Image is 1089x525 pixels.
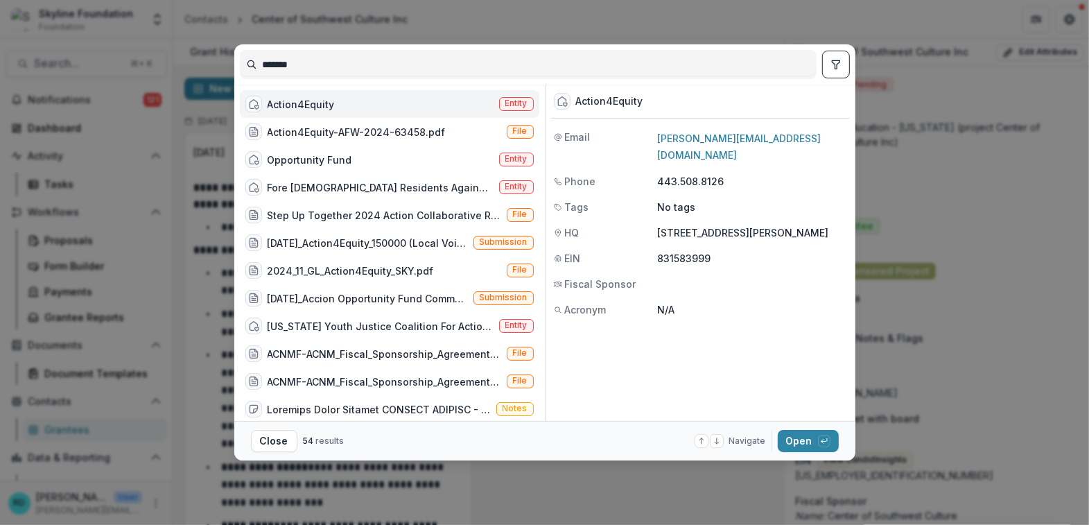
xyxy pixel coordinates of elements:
[565,302,607,317] span: Acronym
[505,154,528,164] span: Entity
[503,404,528,413] span: Notes
[513,348,528,358] span: File
[268,236,468,250] div: [DATE]_Action4Equity_150000 (Local Voices: Action4Equity-2555522 )
[658,200,696,214] p: No tags
[268,180,494,195] div: Fore [DEMOGRAPHIC_DATA] Residents Against the Compressor Station (a project of Toxics Action Center)
[565,130,591,144] span: Email
[268,291,468,306] div: [DATE]_Accion Opportunity Fund Community Development_5000
[658,251,847,266] p: 831583999
[565,174,596,189] span: Phone
[251,430,297,452] button: Close
[505,182,528,191] span: Entity
[513,126,528,136] span: File
[505,320,528,330] span: Entity
[480,237,528,247] span: Submission
[565,251,581,266] span: EIN
[268,319,494,334] div: [US_STATE] Youth Justice Coalition For Action Inc
[303,436,314,446] span: 54
[268,208,501,223] div: Step Up Together 2024 Action Collaborative Results.pdf
[513,376,528,386] span: File
[316,436,345,446] span: results
[268,375,501,389] div: ACNMF-ACNM_Fiscal_Sponsorship_Agreement_Action_Womens_Health_[DATE]_with_Attachments_FINAL - to S...
[268,125,446,139] div: Action4Equity-AFW-2024-63458.pdf
[268,402,491,417] div: Loremips Dolor Sitamet CONSECT ADIPISC - 7/3/2122 Elits &doe; Tempori UtlaboreetDolorem Aliquae A...
[658,132,821,161] a: [PERSON_NAME][EMAIL_ADDRESS][DOMAIN_NAME]
[565,225,580,240] span: HQ
[268,153,352,167] div: Opportunity Fund
[658,174,847,189] p: 443.508.8126
[480,293,528,302] span: Submission
[268,97,335,112] div: Action4Equity
[658,225,847,240] p: [STREET_ADDRESS][PERSON_NAME]
[658,302,847,317] p: N/A
[778,430,839,452] button: Open
[513,265,528,275] span: File
[565,200,589,214] span: Tags
[268,264,434,278] div: 2024_11_GL_Action4Equity_SKY.pdf
[729,435,766,447] span: Navigate
[565,277,636,291] span: Fiscal Sponsor
[513,209,528,219] span: File
[268,347,501,361] div: ACNMF-ACNM_Fiscal_Sponsorship_Agreement_Action_Womens_Health_[DATE]_with_Attachments_FINAL - to S...
[576,96,643,107] div: Action4Equity
[505,98,528,108] span: Entity
[822,51,850,78] button: toggle filters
